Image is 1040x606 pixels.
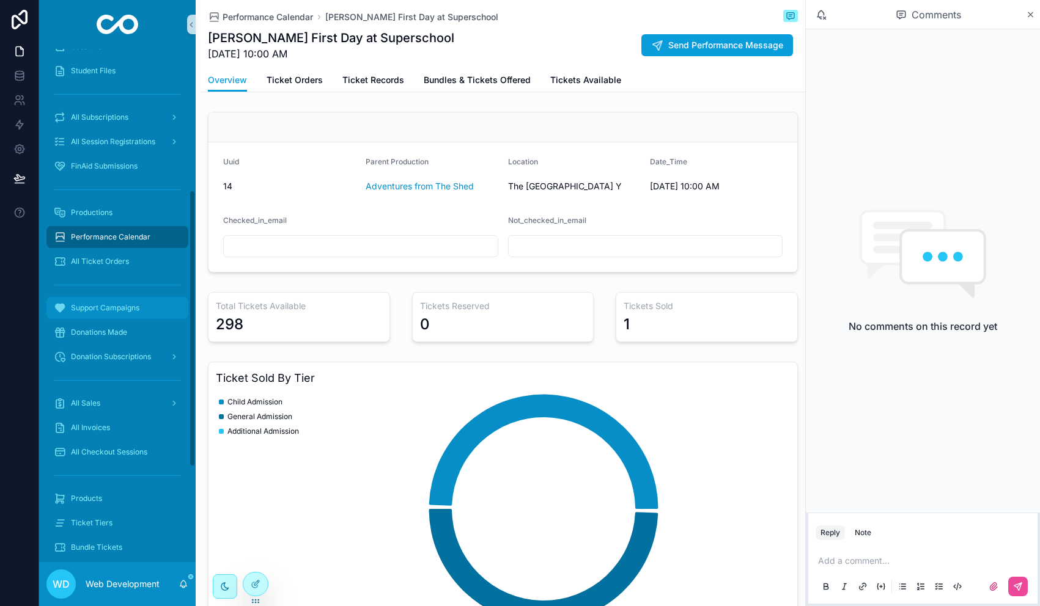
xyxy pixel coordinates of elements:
[227,397,282,407] span: Child Admission
[46,346,188,368] a: Donation Subscriptions
[46,226,188,248] a: Performance Calendar
[208,74,247,86] span: Overview
[71,137,155,147] span: All Session Registrations
[46,536,188,558] a: Bundle Tickets
[668,39,783,51] span: Send Performance Message
[46,441,188,463] a: All Checkout Sessions
[71,423,110,433] span: All Invoices
[641,34,793,56] button: Send Performance Message
[550,69,621,93] a: Tickets Available
[46,297,188,319] a: Support Campaigns
[46,392,188,414] a: All Sales
[508,157,538,166] span: Location
[342,74,404,86] span: Ticket Records
[39,49,196,562] div: scrollable content
[342,69,404,93] a: Ticket Records
[71,303,139,313] span: Support Campaigns
[223,157,239,166] span: Uuid
[46,60,188,82] a: Student Files
[267,74,323,86] span: Ticket Orders
[71,398,100,408] span: All Sales
[216,315,243,334] div: 298
[71,352,151,362] span: Donation Subscriptions
[849,319,997,334] h2: No comments on this record yet
[71,447,147,457] span: All Checkout Sessions
[97,15,139,34] img: App logo
[46,131,188,153] a: All Session Registrations
[223,180,356,192] span: 14
[46,512,188,534] a: Ticket Tiers
[366,180,474,192] a: Adventures from The Shed
[46,417,188,439] a: All Invoices
[508,216,586,225] span: Not_checked_in_email
[71,542,122,552] span: Bundle Tickets
[650,180,783,192] span: [DATE] 10:00 AM
[267,69,323,93] a: Ticket Orders
[46,250,188,272] a: All Ticket Orders
[508,180,622,192] span: The [GEOGRAPHIC_DATA] Y
[850,525,876,540] button: Note
[71,232,150,242] span: Performance Calendar
[208,11,313,23] a: Performance Calendar
[550,74,621,86] span: Tickets Available
[325,11,498,23] a: [PERSON_NAME] First Day at Superschool
[208,69,247,92] a: Overview
[816,525,845,540] button: Reply
[424,74,531,86] span: Bundles & Tickets Offered
[424,69,531,93] a: Bundles & Tickets Offered
[71,161,138,171] span: FinAid Submissions
[855,528,871,538] div: Note
[223,216,287,225] span: Checked_in_email
[208,29,454,46] h1: [PERSON_NAME] First Day at Superschool
[624,300,790,312] h3: Tickets Sold
[71,518,112,528] span: Ticket Tiers
[46,106,188,128] a: All Subscriptions
[208,46,454,61] span: [DATE] 10:00 AM
[46,321,188,343] a: Donations Made
[86,578,160,590] p: Web Development
[71,327,127,337] span: Donations Made
[420,300,586,312] h3: Tickets Reserved
[46,202,188,224] a: Productions
[71,66,116,76] span: Student Files
[46,155,188,177] a: FinAid Submissions
[650,157,687,166] span: Date_Time
[216,300,382,312] h3: Total Tickets Available
[71,112,128,122] span: All Subscriptions
[46,487,188,509] a: Products
[53,577,70,591] span: WD
[71,257,129,266] span: All Ticket Orders
[912,7,961,22] span: Comments
[223,11,313,23] span: Performance Calendar
[420,315,430,334] div: 0
[624,315,630,334] div: 1
[227,412,292,422] span: General Admission
[216,370,790,387] h3: Ticket Sold By Tier
[71,208,112,217] span: Productions
[227,426,299,436] span: Additional Admission
[366,157,429,166] span: Parent Production
[71,494,102,503] span: Products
